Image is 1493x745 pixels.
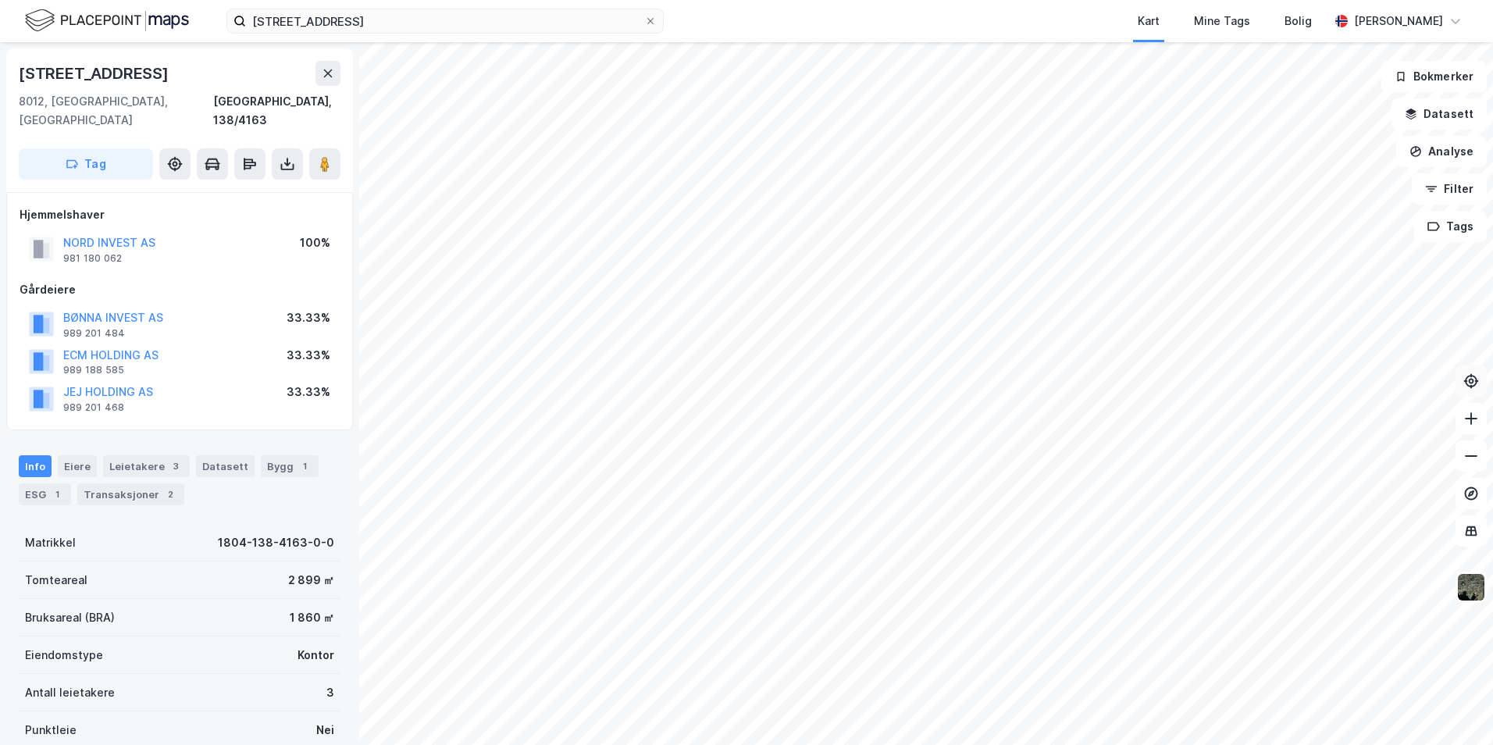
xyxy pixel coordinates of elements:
[1456,572,1486,602] img: 9k=
[287,346,330,365] div: 33.33%
[25,571,87,590] div: Tomteareal
[25,683,115,702] div: Antall leietakere
[196,455,255,477] div: Datasett
[246,9,644,33] input: Søk på adresse, matrikkel, gårdeiere, leietakere eller personer
[103,455,190,477] div: Leietakere
[25,7,189,34] img: logo.f888ab2527a4732fd821a326f86c7f29.svg
[63,401,124,414] div: 989 201 468
[300,233,330,252] div: 100%
[49,487,65,502] div: 1
[297,458,312,474] div: 1
[1391,98,1487,130] button: Datasett
[1354,12,1443,30] div: [PERSON_NAME]
[316,721,334,740] div: Nei
[1415,670,1493,745] iframe: Chat Widget
[20,205,340,224] div: Hjemmelshaver
[1415,670,1493,745] div: Kontrollprogram for chat
[19,148,153,180] button: Tag
[63,327,125,340] div: 989 201 484
[19,92,213,130] div: 8012, [GEOGRAPHIC_DATA], [GEOGRAPHIC_DATA]
[290,608,334,627] div: 1 860 ㎡
[1414,211,1487,242] button: Tags
[1396,136,1487,167] button: Analyse
[213,92,340,130] div: [GEOGRAPHIC_DATA], 138/4163
[77,483,184,505] div: Transaksjoner
[19,455,52,477] div: Info
[63,252,122,265] div: 981 180 062
[287,383,330,401] div: 33.33%
[261,455,319,477] div: Bygg
[25,721,77,740] div: Punktleie
[288,571,334,590] div: 2 899 ㎡
[287,308,330,327] div: 33.33%
[19,61,172,86] div: [STREET_ADDRESS]
[19,483,71,505] div: ESG
[63,364,124,376] div: 989 188 585
[1194,12,1250,30] div: Mine Tags
[25,646,103,665] div: Eiendomstype
[1138,12,1160,30] div: Kart
[1381,61,1487,92] button: Bokmerker
[25,533,76,552] div: Matrikkel
[298,646,334,665] div: Kontor
[1285,12,1312,30] div: Bolig
[326,683,334,702] div: 3
[168,458,184,474] div: 3
[25,608,115,627] div: Bruksareal (BRA)
[20,280,340,299] div: Gårdeiere
[1412,173,1487,205] button: Filter
[218,533,334,552] div: 1804-138-4163-0-0
[58,455,97,477] div: Eiere
[162,487,178,502] div: 2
